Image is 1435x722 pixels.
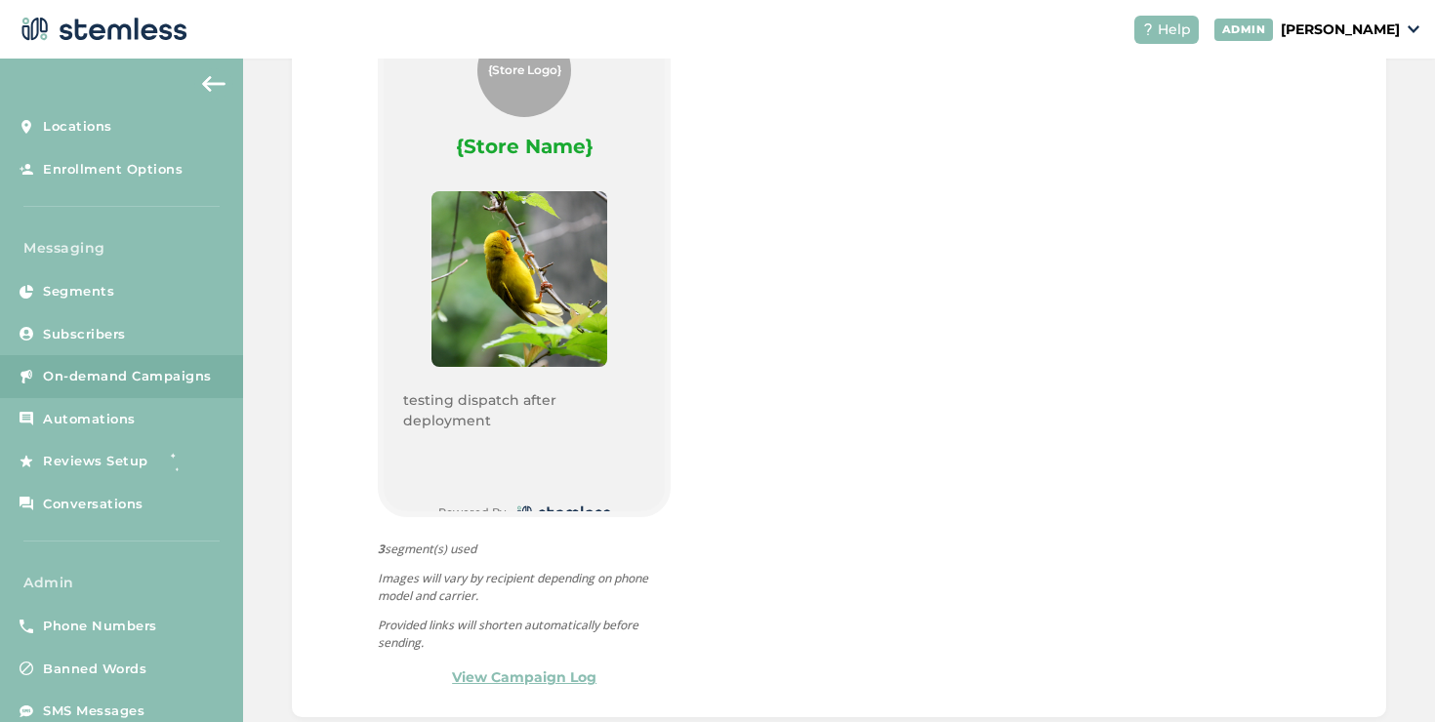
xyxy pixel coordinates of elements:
[163,442,202,481] img: glitter-stars-b7820f95.gif
[1214,19,1274,41] div: ADMIN
[378,541,671,558] span: segment(s) used
[378,617,671,652] p: Provided links will shorten automatically before sending.
[43,117,112,137] span: Locations
[43,452,148,471] span: Reviews Setup
[202,76,225,92] img: icon-arrow-back-accent-c549486e.svg
[431,191,607,367] img: pioXaMFZydwsTW8QkvEpWEJRqRSVYrlqSuVX4J7p.jpg
[43,617,157,636] span: Phone Numbers
[43,660,146,679] span: Banned Words
[43,702,144,721] span: SMS Messages
[513,501,611,524] img: logo-dark-0685b13c.svg
[1142,23,1154,35] img: icon-help-white-03924b79.svg
[378,570,671,605] p: Images will vary by recipient depending on phone model and carrier.
[403,390,645,431] p: testing dispatch after deployment
[1281,20,1400,40] p: [PERSON_NAME]
[16,10,187,49] img: logo-dark-0685b13c.svg
[1337,628,1435,722] iframe: Chat Widget
[43,325,126,344] span: Subscribers
[1408,25,1419,33] img: icon_down-arrow-small-66adaf34.svg
[43,367,212,386] span: On-demand Campaigns
[1158,20,1191,40] span: Help
[456,133,594,160] label: {Store Name}
[452,667,596,688] a: View Campaign Log
[378,541,385,557] strong: 3
[43,160,183,180] span: Enrollment Options
[438,504,506,521] small: Powered By
[488,61,561,79] span: {Store Logo}
[43,410,136,429] span: Automations
[43,495,143,514] span: Conversations
[43,282,114,301] span: Segments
